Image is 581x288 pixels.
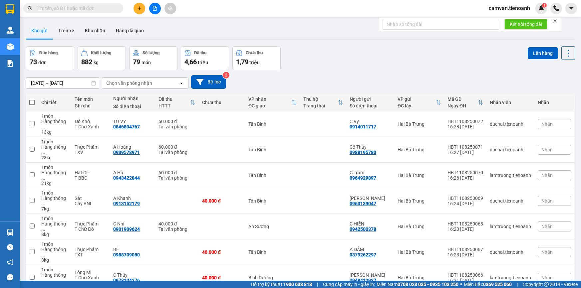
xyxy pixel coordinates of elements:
div: Thực Phẩm [75,221,107,226]
span: Cung cấp máy in - giấy in: [323,281,375,288]
div: duchai.tienoanh [490,147,531,152]
span: 73 [30,58,37,66]
div: 0942500378 [350,226,376,232]
span: aim [168,6,172,11]
span: kg [94,60,99,65]
div: 8 kg [41,257,68,263]
div: Hàng thông thường [41,272,68,283]
div: 0988195780 [350,150,376,155]
div: Sắt [75,196,107,201]
div: Cây BNL [75,201,107,206]
div: ĐC giao [248,103,291,108]
div: T BBC [75,175,107,181]
div: T Chữ Đỏ [75,226,107,232]
div: T Chữ Xanh [75,124,107,129]
div: 0939578971 [113,150,140,155]
div: Tại văn phòng [158,226,195,232]
div: 0964929897 [350,175,376,181]
div: Thực Phẩm [75,247,107,252]
img: warehouse-icon [7,229,14,236]
span: search [28,6,32,11]
div: 16:26 [DATE] [447,175,483,181]
div: Cô Thủy [350,144,391,150]
div: Nhãn [538,100,571,105]
div: 16:28 [DATE] [447,124,483,129]
div: A ĐẢM [350,247,391,252]
div: 60.000 đ [158,144,195,150]
span: question-circle [7,244,13,250]
div: lamtruong.tienoanh [490,173,531,178]
div: 1 món [41,165,68,170]
span: copyright [544,282,549,287]
div: 7 kg [41,206,68,212]
button: Trên xe [53,23,80,39]
span: triệu [198,60,208,65]
div: Tân Bình [248,249,297,255]
div: HBT1108250067 [447,247,483,252]
div: Người gửi [350,96,391,102]
div: HBT1108250070 [447,170,483,175]
div: duchai.tienoanh [490,249,531,255]
div: 0943422844 [113,175,140,181]
div: 16:23 [DATE] [447,252,483,257]
span: ... [41,201,45,206]
img: solution-icon [7,60,14,67]
button: Hàng đã giao [111,23,149,39]
span: đơn [38,60,47,65]
div: Người nhận [113,96,152,101]
div: Số điện thoại [113,104,152,109]
div: 1 món [41,190,68,196]
strong: 1900 633 818 [283,282,312,287]
button: Chưa thu1,79 triệu [232,46,281,70]
div: 0948412937 [350,278,376,283]
sup: 1 [542,3,547,8]
button: Đã thu4,66 triệu [181,46,229,70]
div: Tân Bình [248,173,297,178]
th: Toggle SortBy [245,94,300,111]
div: TỐ VY [113,119,152,124]
span: 79 [133,58,140,66]
div: HBT1108250072 [447,119,483,124]
img: logo-vxr [6,4,14,14]
div: 8 kg [41,232,68,237]
span: | [517,281,518,288]
span: caret-down [568,5,574,11]
button: Lên hàng [528,47,558,59]
div: 1 món [41,267,68,272]
div: 0913152179 [113,201,140,206]
div: BÉ [113,247,152,252]
div: 0914011717 [350,124,376,129]
div: 0846894767 [113,124,140,129]
span: Nhãn [541,249,553,255]
button: Kho gửi [26,23,53,39]
span: 1,79 [236,58,248,66]
div: HTTT [158,103,190,108]
div: duchai.tienoanh [490,121,531,127]
div: Chưa thu [202,100,242,105]
button: Đơn hàng73đơn [26,46,74,70]
th: Toggle SortBy [444,94,486,111]
span: Nhãn [541,198,553,204]
div: HBT1108250071 [447,144,483,150]
div: 40.000 đ [202,198,242,204]
button: caret-down [565,3,577,14]
div: 1 món [41,216,68,221]
span: 882 [81,58,92,66]
div: C Vân [350,272,391,278]
span: ... [41,278,45,283]
div: 16:23 [DATE] [447,226,483,232]
span: Miền Nam [377,281,458,288]
span: file-add [152,6,157,11]
div: 40.000 đ [202,275,242,280]
div: Hai Bà Trưng [398,121,441,127]
span: ... [41,226,45,232]
span: ... [41,124,45,129]
img: warehouse-icon [7,27,14,34]
div: lamtruong.tienoanh [490,275,531,280]
span: camvan.tienoanh [483,4,535,12]
input: Select a date range. [26,78,99,88]
div: 21 kg [41,181,68,186]
button: aim [164,3,176,14]
span: ⚪️ [460,283,462,286]
strong: 0708 023 035 - 0935 103 250 [398,282,458,287]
